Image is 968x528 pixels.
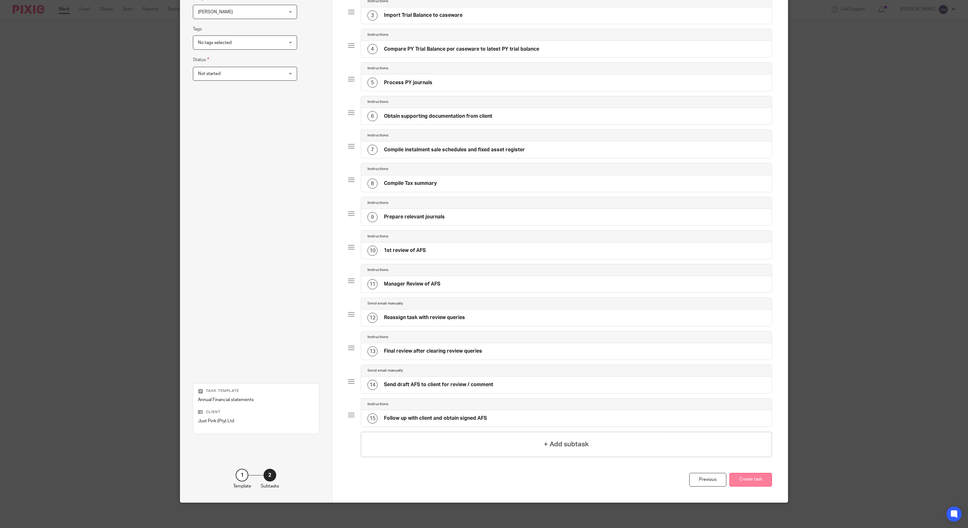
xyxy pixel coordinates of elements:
[384,113,492,120] h4: Obtain supporting documentation from client
[367,133,388,138] h4: Instructions
[384,147,525,153] h4: Compile instalment sale schedules and fixed asset register
[367,167,388,172] h4: Instructions
[367,402,388,407] h4: Instructions
[384,281,440,287] h4: Manager Review of AFS
[384,247,426,254] h4: 1st review of AFS
[384,46,539,53] h4: Compare PY Trial Balance per caseware to latest PY trial balance
[384,314,465,321] h4: Reassign task with review queries
[367,200,388,205] h4: Instructions
[384,381,493,388] h4: Send draft AFS to client for review / comment
[367,380,378,390] div: 14
[689,473,726,487] div: Previous
[193,56,209,63] label: Status
[198,41,232,45] span: No tags selected
[384,415,487,422] h4: Follow up with client and obtain signed AFS
[367,267,388,273] h4: Instructions
[264,469,276,481] div: 2
[367,179,378,189] div: 8
[367,368,403,373] h4: Send email manually
[544,439,589,449] h4: + Add subtask
[367,335,388,340] h4: Instructions
[261,483,279,489] p: Subtasks
[198,10,233,14] span: [PERSON_NAME]
[233,483,251,489] p: Template
[367,301,403,306] h4: Send email manually
[367,313,378,323] div: 12
[198,410,314,415] p: Client
[367,234,388,239] h4: Instructions
[236,469,248,481] div: 1
[198,72,220,76] span: Not started
[367,78,378,88] div: 5
[367,346,378,356] div: 13
[367,111,378,121] div: 6
[367,99,388,104] h4: Instructions
[367,10,378,21] div: 3
[367,413,378,424] div: 15
[198,397,314,403] p: Annual Financial statements
[367,145,378,155] div: 7
[193,26,202,32] label: Tags
[367,32,388,37] h4: Instructions
[367,279,378,289] div: 11
[384,12,462,19] h4: Import Trial Balance to caseware
[367,44,378,54] div: 4
[367,212,378,222] div: 9
[198,418,314,424] p: Just Pink (Pty) Ltd
[367,66,388,71] h4: Instructions
[198,388,314,393] p: Task template
[384,180,437,187] h4: Compile Tax summary
[367,246,378,256] div: 10
[384,79,432,86] h4: Process PY journals
[384,348,482,355] h4: Final review after clearing review queries
[384,214,445,220] h4: Prepare relevant journals
[729,473,772,487] button: Create task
